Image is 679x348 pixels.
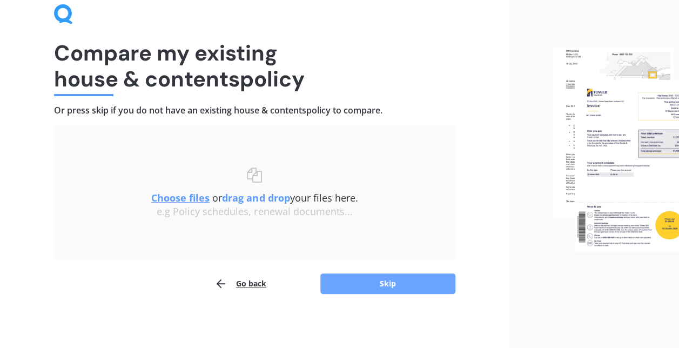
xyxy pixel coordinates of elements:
div: e.g Policy schedules, renewal documents... [76,206,434,218]
h1: Compare my existing house & contents policy [54,40,455,92]
span: or your files here. [151,191,358,204]
b: drag and drop [222,191,290,204]
button: Skip [320,273,455,294]
img: files.webp [553,47,679,251]
button: Go back [214,273,266,295]
u: Choose files [151,191,210,204]
h4: Or press skip if you do not have an existing house & contents policy to compare. [54,105,455,116]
